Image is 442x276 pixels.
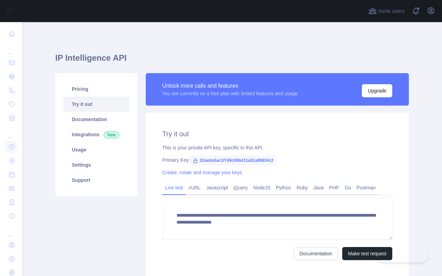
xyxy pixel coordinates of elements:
[294,182,311,193] a: Ruby
[64,127,129,142] a: Integrations New
[326,182,342,193] a: PHP
[203,182,231,193] a: Javascript
[64,97,129,112] a: Try it out
[55,52,409,69] h1: IP Intelligence API
[376,248,428,262] iframe: Toggle Customer Support
[311,182,327,193] a: Java
[367,6,406,17] button: Invite users
[64,81,129,97] a: Pricing
[162,157,392,164] div: Primary Key:
[6,224,17,237] div: ...
[162,144,392,151] div: This is your private API key, specific to this API.
[6,41,17,55] div: ...
[354,182,378,193] a: Postman
[231,182,250,193] a: jQuery
[162,90,298,97] div: You are currently on a free plan with limited features and usage
[342,247,392,260] button: Make test request
[162,182,186,193] a: Live test
[64,172,129,188] a: Support
[162,82,298,90] div: Unlock more calls and features
[342,182,354,193] a: Go
[378,7,405,15] span: Invite users
[104,131,119,138] span: New
[362,84,392,97] button: Upgrade
[64,142,129,157] a: Usage
[186,182,203,193] a: cURL
[6,126,17,139] div: ...
[190,155,276,166] span: 32aebb3ac1f749c59bd11a51a89834c2
[64,112,129,127] a: Documentation
[250,182,273,193] a: NodeJS
[162,170,242,175] a: Create, rotate and manage your keys
[64,157,129,172] a: Settings
[162,129,392,139] h2: Try it out
[294,247,338,260] a: Documentation
[273,182,294,193] a: Python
